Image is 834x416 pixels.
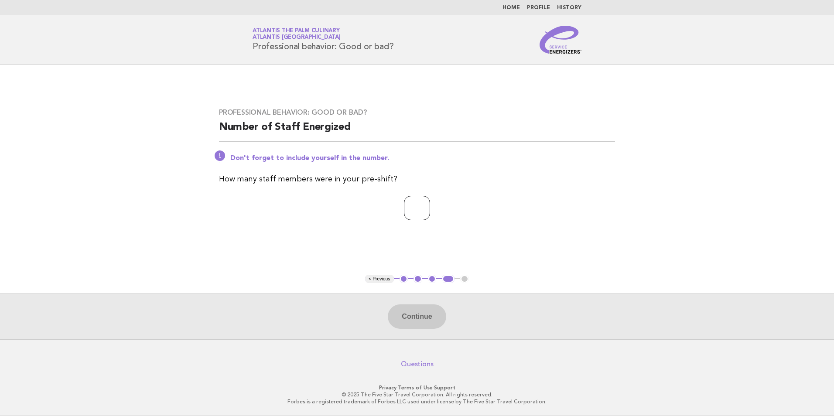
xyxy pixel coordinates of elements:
[253,28,393,51] h1: Professional behavior: Good or bad?
[400,275,408,283] button: 1
[365,275,393,283] button: < Previous
[527,5,550,10] a: Profile
[150,391,684,398] p: © 2025 The Five Star Travel Corporation. All rights reserved.
[219,108,615,117] h3: Professional behavior: Good or bad?
[434,385,455,391] a: Support
[540,26,581,54] img: Service Energizers
[428,275,437,283] button: 3
[414,275,422,283] button: 2
[253,28,341,40] a: Atlantis The Palm CulinaryAtlantis [GEOGRAPHIC_DATA]
[557,5,581,10] a: History
[442,275,455,283] button: 4
[401,360,434,368] a: Questions
[150,398,684,405] p: Forbes is a registered trademark of Forbes LLC used under license by The Five Star Travel Corpora...
[219,173,615,185] p: How many staff members were in your pre-shift?
[379,385,396,391] a: Privacy
[253,35,341,41] span: Atlantis [GEOGRAPHIC_DATA]
[219,120,615,142] h2: Number of Staff Energized
[398,385,433,391] a: Terms of Use
[502,5,520,10] a: Home
[230,154,615,163] p: Don't forget to include yourself in the number.
[150,384,684,391] p: · ·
